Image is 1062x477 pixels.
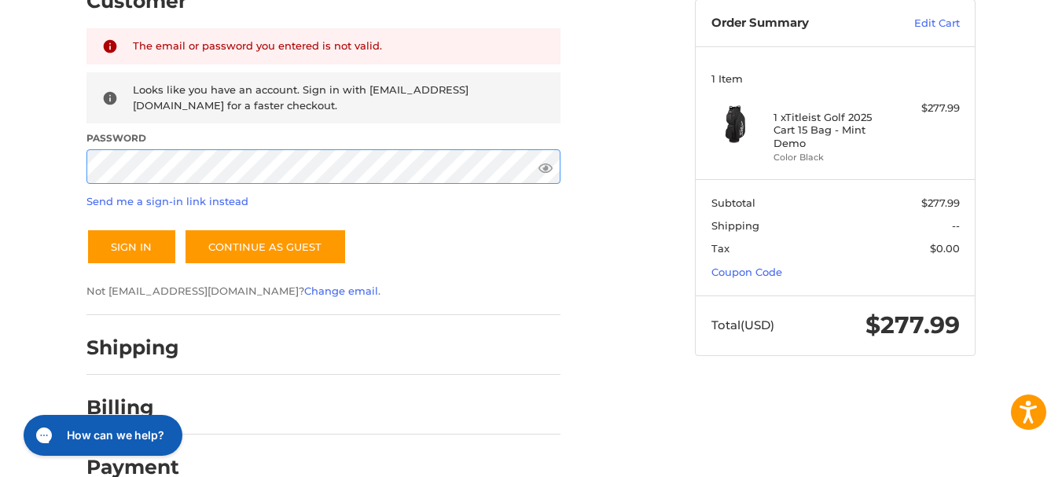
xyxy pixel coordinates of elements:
[86,195,248,207] a: Send me a sign-in link instead
[711,72,960,85] h3: 1 Item
[711,242,729,255] span: Tax
[880,16,960,31] a: Edit Cart
[711,219,759,232] span: Shipping
[898,101,960,116] div: $277.99
[711,266,782,278] a: Coupon Code
[86,229,177,265] button: Sign In
[304,284,378,297] a: Change email
[711,196,755,209] span: Subtotal
[921,196,960,209] span: $277.99
[16,409,187,461] iframe: Gorgias live chat messenger
[86,395,178,420] h2: Billing
[930,242,960,255] span: $0.00
[952,219,960,232] span: --
[711,317,774,332] span: Total (USD)
[133,83,469,112] span: Looks like you have an account. Sign in with [EMAIL_ADDRESS][DOMAIN_NAME] for a faster checkout.
[86,131,560,145] label: Password
[774,111,894,149] h4: 1 x Titleist Golf 2025 Cart 15 Bag - Mint Demo
[184,229,347,265] a: Continue as guest
[865,310,960,339] span: $277.99
[774,151,894,164] li: Color Black
[711,16,880,31] h3: Order Summary
[86,284,560,299] p: Not [EMAIL_ADDRESS][DOMAIN_NAME]? .
[133,39,546,55] div: The email or password you entered is not valid.
[86,336,179,360] h2: Shipping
